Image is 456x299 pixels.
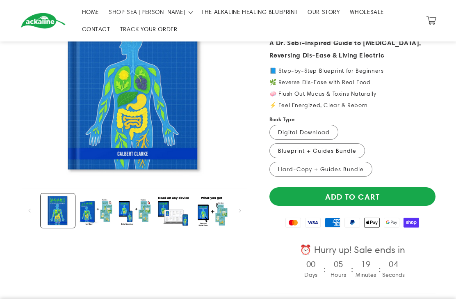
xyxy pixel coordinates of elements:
div: Days [304,269,317,281]
div: : [324,261,326,279]
div: ⏰ Hurry up! Sale ends in [280,244,425,256]
label: Digital Download [269,125,338,140]
img: Ackaline [21,13,66,29]
a: THE ALKALINE HEALING BLUEPRINT [196,3,303,21]
button: Load image 4 in gallery view [156,193,190,228]
a: TRACK YOUR ORDER [115,21,182,38]
span: WHOLESALE [350,8,384,16]
button: Slide right [231,202,249,220]
div: Minutes [356,269,376,281]
span: CONTACT [82,25,110,33]
button: Load image 3 in gallery view [117,193,152,228]
h4: 05 [334,260,343,269]
button: Load image 1 in gallery view [41,193,75,228]
a: CONTACT [77,21,115,38]
div: Seconds [382,269,405,281]
a: WHOLESALE [345,3,389,21]
div: : [351,261,354,279]
label: Hard-Copy + Guides Bundle [269,162,372,177]
p: 📘 Step-by-Step Blueprint for Beginners 🌿 Reverse Dis-Ease with Real Food 🧼 Flush Out Mucus & Toxi... [269,68,435,108]
a: OUR STORY [303,3,344,21]
h4: 04 [389,260,398,269]
label: Book Type [269,115,295,124]
button: Load image 2 in gallery view [79,193,114,228]
span: SHOP SEA [PERSON_NAME] [109,8,185,16]
summary: SHOP SEA [PERSON_NAME] [104,3,196,21]
span: HOME [82,8,99,16]
h4: 00 [306,260,315,269]
button: Add to cart [269,187,435,206]
button: Slide left [21,202,39,220]
span: THE ALKALINE HEALING BLUEPRINT [201,8,298,16]
div: : [378,261,381,279]
a: HOME [77,3,104,21]
label: Blueprint + Guides Bundle [269,143,365,158]
div: Hours [331,269,346,281]
span: TRACK YOUR ORDER [120,25,178,33]
h4: 19 [361,260,370,269]
button: Load image 5 in gallery view [194,193,229,228]
span: OUR STORY [308,8,340,16]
